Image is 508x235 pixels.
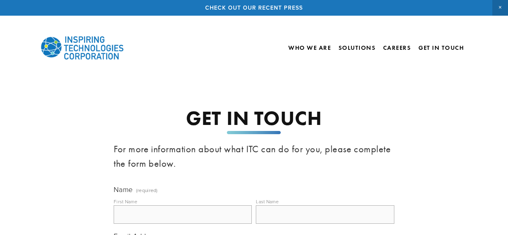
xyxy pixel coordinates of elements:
img: Inspiring Technologies Corp – A Building Technologies Company [40,30,124,66]
a: Who We Are [288,41,331,55]
div: First Name [114,198,137,205]
a: Careers [383,41,411,55]
h3: For more information about what ITC can do for you, please complete the form below. [114,142,394,171]
a: Get In Touch [418,41,464,55]
div: Last Name [256,198,278,205]
a: Solutions [339,44,376,51]
span: Name [114,184,133,194]
span: (required) [136,188,158,193]
strong: GET IN TOUCH [186,106,322,130]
